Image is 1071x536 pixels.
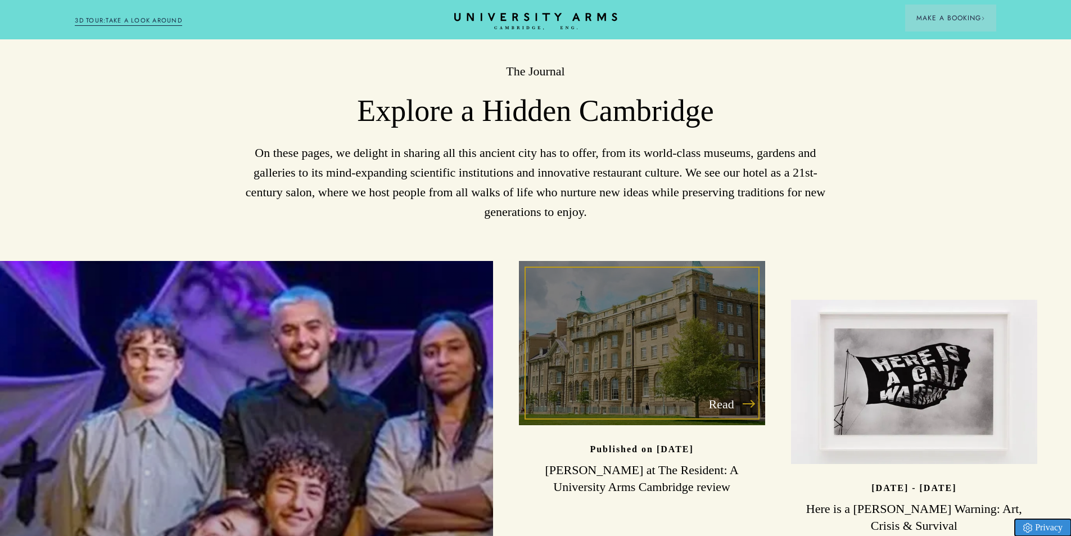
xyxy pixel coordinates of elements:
a: Home [454,13,617,30]
h3: Here is a [PERSON_NAME] Warning: Art, Crisis & Survival [791,501,1037,534]
a: Read image-965cbf74f4edc1a4dafc1db8baedd5427c6ffa53-2500x1667-jpg Published on [DATE] [PERSON_NAM... [519,261,765,496]
h2: The Journal [161,63,910,80]
a: image-51d7ad2dcc56b75882f48dda021d7848436ae3fe-750x500-jpg [DATE] - [DATE] Here is a [PERSON_NAME... [791,300,1037,534]
p: Published on [DATE] [590,444,693,454]
a: Privacy [1015,519,1071,536]
img: Privacy [1023,523,1032,533]
a: 3D TOUR:TAKE A LOOK AROUND [75,16,182,26]
button: Make a BookingArrow icon [905,4,996,31]
p: [DATE] - [DATE] [871,483,956,493]
p: On these pages, we delight in sharing all this ancient city has to offer, from its world-class mu... [161,143,910,222]
span: Make a Booking [916,13,985,23]
img: Arrow icon [981,16,985,20]
h3: Explore a Hidden Cambridge [161,93,910,130]
h3: [PERSON_NAME] at The Resident: A University Arms Cambridge review [519,462,765,496]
